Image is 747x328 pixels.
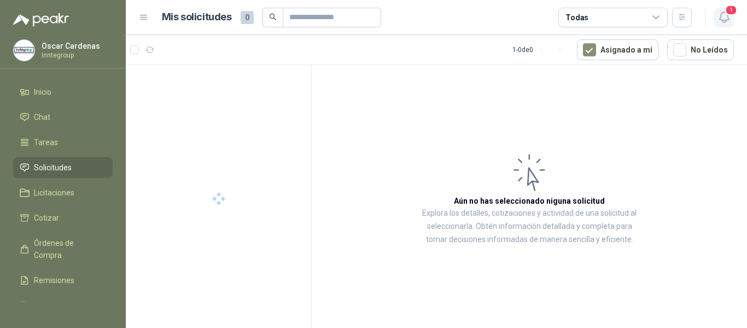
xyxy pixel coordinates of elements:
[162,9,232,25] h1: Mis solicitudes
[13,13,69,26] img: Logo peakr
[34,136,58,148] span: Tareas
[13,132,113,153] a: Tareas
[13,157,113,178] a: Solicitudes
[14,40,34,61] img: Company Logo
[34,86,51,98] span: Inicio
[714,8,734,27] button: 1
[34,162,72,174] span: Solicitudes
[577,39,658,60] button: Asignado a mi
[241,11,254,24] span: 0
[725,5,737,15] span: 1
[34,300,82,312] span: Configuración
[13,233,113,266] a: Órdenes de Compra
[454,195,605,207] h3: Aún no has seleccionado niguna solicitud
[42,52,110,59] p: Inntegroup
[34,187,74,199] span: Licitaciones
[13,295,113,316] a: Configuración
[421,207,638,246] p: Explora los detalles, cotizaciones y actividad de una solicitud al seleccionarla. Obtén informaci...
[565,11,588,24] div: Todas
[512,41,568,59] div: 1 - 0 de 0
[13,270,113,291] a: Remisiones
[269,13,277,21] span: search
[34,237,102,261] span: Órdenes de Compra
[13,82,113,102] a: Inicio
[13,107,113,128] a: Chat
[34,111,50,123] span: Chat
[34,274,74,286] span: Remisiones
[667,39,734,60] button: No Leídos
[13,208,113,228] a: Cotizar
[42,42,110,50] p: Oscar Cardenas
[13,182,113,203] a: Licitaciones
[34,212,59,224] span: Cotizar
